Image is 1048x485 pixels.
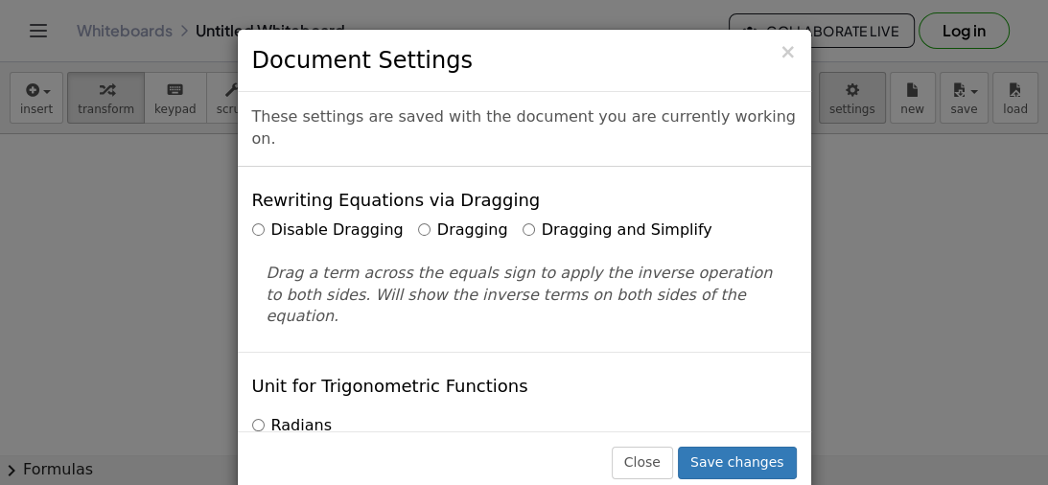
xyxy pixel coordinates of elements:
input: Dragging and Simplify [523,223,535,236]
input: Dragging [418,223,431,236]
span: × [780,40,797,63]
label: Disable Dragging [252,219,404,242]
div: These settings are saved with the document you are currently working on. [238,92,811,167]
button: Close [612,447,673,479]
label: Radians [252,415,332,437]
input: Disable Dragging [252,223,265,236]
h3: Document Settings [252,44,797,77]
button: Close [780,42,797,62]
button: Save changes [678,447,797,479]
label: Dragging and Simplify [523,219,712,242]
h4: Unit for Trigonometric Functions [252,377,528,396]
input: Radians [252,419,265,431]
h4: Rewriting Equations via Dragging [252,191,541,210]
label: Dragging [418,219,508,242]
p: Drag a term across the equals sign to apply the inverse operation to both sides. Will show the in... [267,263,782,329]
